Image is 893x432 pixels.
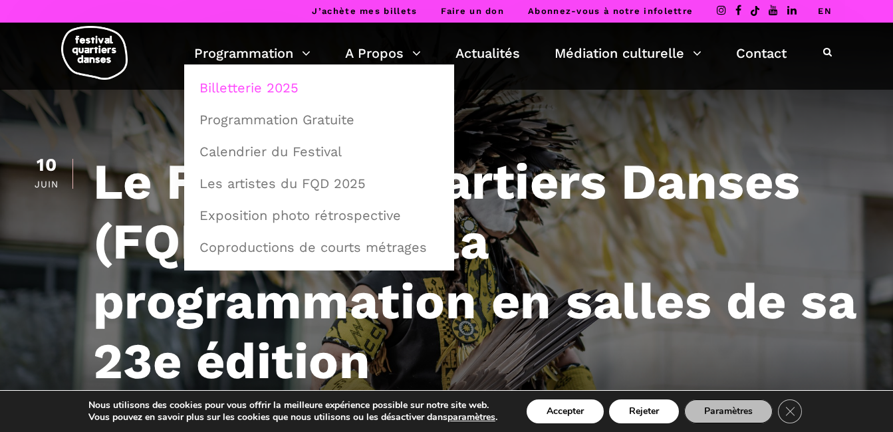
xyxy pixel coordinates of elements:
[191,136,447,167] a: Calendrier du Festival
[191,200,447,231] a: Exposition photo rétrospective
[778,399,802,423] button: Close GDPR Cookie Banner
[736,42,787,64] a: Contact
[35,156,59,174] div: 10
[441,6,504,16] a: Faire un don
[818,6,832,16] a: EN
[61,26,128,80] img: logo-fqd-med
[345,42,421,64] a: A Propos
[684,399,773,423] button: Paramètres
[194,42,311,64] a: Programmation
[447,411,495,423] button: paramètres
[555,42,702,64] a: Médiation culturelle
[312,6,417,16] a: J’achète mes billets
[191,232,447,263] a: Coproductions de courts métrages
[191,168,447,199] a: Les artistes du FQD 2025
[191,104,447,135] a: Programmation Gratuite
[528,6,693,16] a: Abonnez-vous à notre infolettre
[527,399,604,423] button: Accepter
[191,72,447,103] a: Billetterie 2025
[35,179,59,189] div: Juin
[455,42,520,64] a: Actualités
[88,411,497,423] p: Vous pouvez en savoir plus sur les cookies que nous utilisons ou les désactiver dans .
[88,399,497,411] p: Nous utilisons des cookies pour vous offrir la meilleure expérience possible sur notre site web.
[93,152,859,391] h1: Le Festival Quartiers Danses (FQD) dévoile la programmation en salles de sa 23e édition
[609,399,679,423] button: Rejeter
